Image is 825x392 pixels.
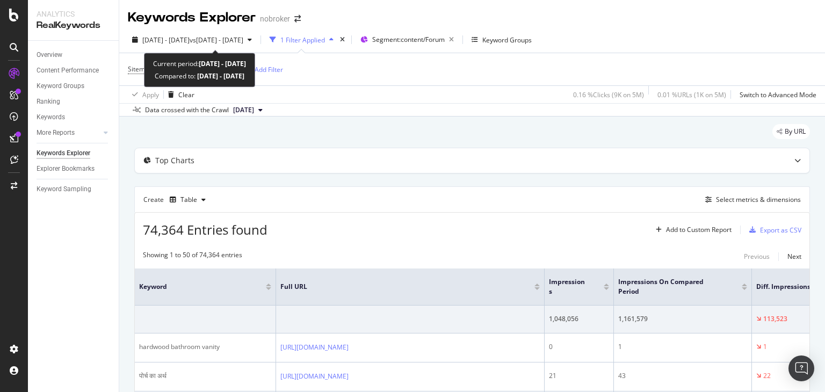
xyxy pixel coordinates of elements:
[37,163,111,175] a: Explorer Bookmarks
[549,314,609,324] div: 1,048,056
[763,342,767,352] div: 1
[143,250,242,263] div: Showing 1 to 50 of 74,364 entries
[37,163,95,175] div: Explorer Bookmarks
[744,250,770,263] button: Previous
[128,9,256,27] div: Keywords Explorer
[37,9,110,19] div: Analytics
[735,86,816,103] button: Switch to Advanced Mode
[573,90,644,99] div: 0.16 % Clicks ( 9K on 5M )
[549,342,609,352] div: 0
[37,81,84,92] div: Keyword Groups
[128,86,159,103] button: Apply
[294,15,301,23] div: arrow-right-arrow-left
[280,282,518,292] span: Full URL
[199,59,246,68] b: [DATE] - [DATE]
[260,13,290,24] div: nobroker
[139,371,271,381] div: पोर्च का अर्थ
[744,252,770,261] div: Previous
[785,128,806,135] span: By URL
[128,31,256,48] button: [DATE] - [DATE]vs[DATE] - [DATE]
[280,342,349,353] a: [URL][DOMAIN_NAME]
[196,71,244,81] b: [DATE] - [DATE]
[155,155,194,166] div: Top Charts
[142,35,190,45] span: [DATE] - [DATE]
[240,63,283,76] button: Add Filter
[37,19,110,32] div: RealKeywords
[618,314,747,324] div: 1,161,579
[787,250,801,263] button: Next
[255,65,283,74] div: Add Filter
[37,184,111,195] a: Keyword Sampling
[178,90,194,99] div: Clear
[701,193,801,206] button: Select metrics & dimensions
[763,314,787,324] div: 113,523
[180,197,197,203] div: Table
[652,221,732,238] button: Add to Custom Report
[233,105,254,115] span: 2025 Aug. 4th
[280,371,349,382] a: [URL][DOMAIN_NAME]
[37,127,100,139] a: More Reports
[142,90,159,99] div: Apply
[618,371,747,381] div: 43
[37,112,111,123] a: Keywords
[37,81,111,92] a: Keyword Groups
[143,221,267,238] span: 74,364 Entries found
[763,371,771,381] div: 22
[139,282,250,292] span: Keyword
[153,57,246,70] div: Current period:
[756,282,821,292] span: Diff. Impressions (#)
[716,195,801,204] div: Select metrics & dimensions
[657,90,726,99] div: 0.01 % URLs ( 1K on 5M )
[139,342,271,352] div: hardwood bathroom vanity
[164,86,194,103] button: Clear
[666,227,732,233] div: Add to Custom Report
[37,65,99,76] div: Content Performance
[280,35,325,45] div: 1 Filter Applied
[229,104,267,117] button: [DATE]
[788,355,814,381] div: Open Intercom Messenger
[165,191,210,208] button: Table
[787,252,801,261] div: Next
[338,34,347,45] div: times
[37,49,111,61] a: Overview
[772,124,810,139] div: legacy label
[155,70,244,82] div: Compared to:
[37,112,65,123] div: Keywords
[190,35,243,45] span: vs [DATE] - [DATE]
[618,277,726,296] span: Impressions On Compared Period
[618,342,747,352] div: 1
[37,96,111,107] a: Ranking
[740,90,816,99] div: Switch to Advanced Mode
[128,64,156,74] span: Sitemaps
[745,221,801,238] button: Export as CSV
[37,65,111,76] a: Content Performance
[549,371,609,381] div: 21
[549,277,588,296] span: Impressions
[372,35,445,44] span: Segment: content/Forum
[760,226,801,235] div: Export as CSV
[37,148,111,159] a: Keywords Explorer
[467,31,536,48] button: Keyword Groups
[265,31,338,48] button: 1 Filter Applied
[356,31,458,48] button: Segment:content/Forum
[37,148,90,159] div: Keywords Explorer
[482,35,532,45] div: Keyword Groups
[37,127,75,139] div: More Reports
[37,49,62,61] div: Overview
[37,96,60,107] div: Ranking
[143,191,210,208] div: Create
[37,184,91,195] div: Keyword Sampling
[145,105,229,115] div: Data crossed with the Crawl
